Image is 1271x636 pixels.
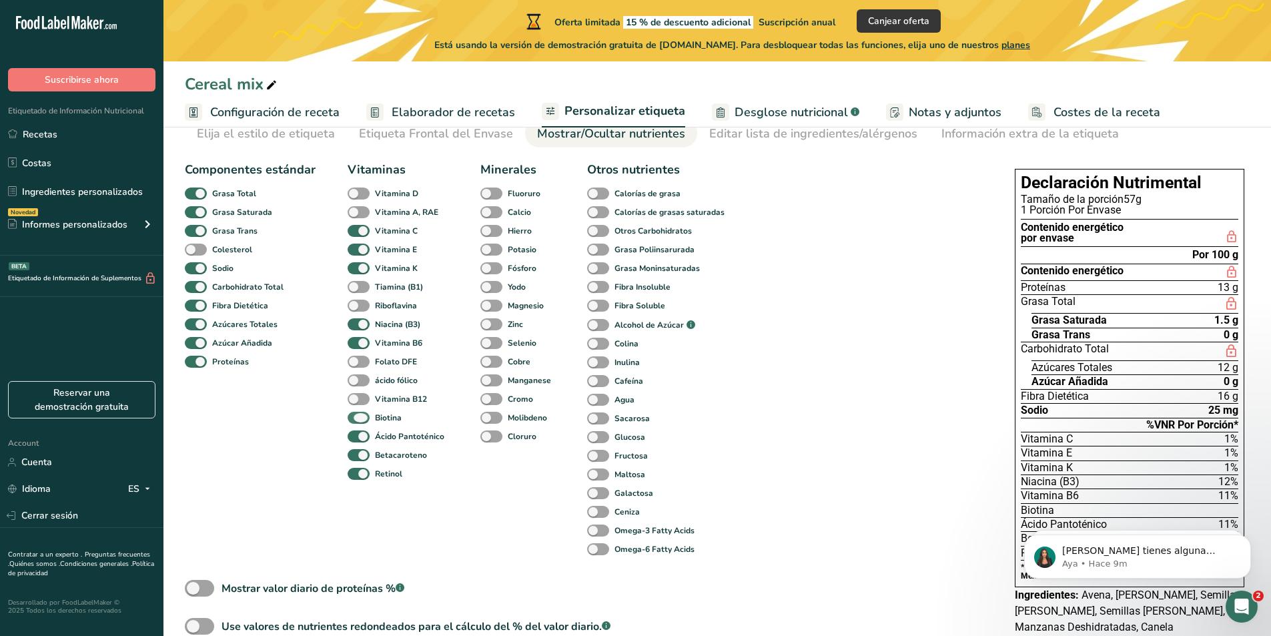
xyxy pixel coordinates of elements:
[587,161,729,179] div: Otros nutrientes
[1021,491,1079,501] span: Vitamina B6
[1021,175,1238,192] h1: Declaración Nutrimental
[614,525,695,537] b: Omega-3 Fatty Acids
[9,559,60,569] a: Quiénes somos .
[614,412,650,424] b: Sacarosa
[614,338,639,350] b: Colina
[1021,505,1054,516] span: Biotina
[1021,193,1124,206] span: Tamaño de la porción
[375,468,402,480] b: Retinol
[212,206,272,218] b: Grasa Saturada
[886,97,1001,127] a: Notas y adjuntos
[614,300,665,312] b: Fibra Soluble
[614,281,671,293] b: Fibra Insoluble
[185,72,280,96] div: Cereal mix
[375,281,423,293] b: Tiamina (B1)
[1021,476,1080,487] span: Niacina (B3)
[614,188,681,200] b: Calorías de grasa
[375,449,427,461] b: Betacaroteno
[9,262,29,270] div: BETA
[508,337,536,349] b: Selenio
[614,487,653,499] b: Galactosa
[1218,282,1238,293] span: 13 g
[508,281,526,293] b: Yodo
[1224,461,1238,474] span: 1%
[434,38,1030,52] span: Está usando la versión de demostración gratuita de [DOMAIN_NAME]. Para desbloquear todas las func...
[375,356,417,368] b: Folato DFE
[45,73,119,87] span: Suscribirse ahora
[375,337,422,349] b: Vitamina B6
[614,262,700,274] b: Grasa Moninsaturadas
[508,430,536,442] b: Cloruro
[614,506,640,518] b: Ceniza
[1021,205,1238,216] div: 1 Porción Por Envase
[392,103,515,121] span: Elaborador de recetas
[1214,315,1238,326] span: 1.5 g
[375,244,417,256] b: Vitamina E
[212,188,256,200] b: Grasa Total
[212,244,252,256] b: Colesterol
[1224,376,1238,387] span: 0 g
[128,481,155,497] div: ES
[1208,405,1238,416] span: 25 mg
[212,356,249,368] b: Proteínas
[212,337,272,349] b: Azúcar Añadida
[1004,507,1271,600] iframe: Intercom notifications mensaje
[359,125,513,143] div: Etiqueta Frontal del Envase
[1031,330,1090,340] span: Grasa Trans
[1218,489,1238,502] span: 11%
[1031,376,1108,387] span: Azúcar Añadida
[1218,391,1238,402] span: 16 g
[366,97,515,127] a: Elaborador de recetas
[868,14,929,28] span: Canjear oferta
[1218,362,1238,373] span: 12 g
[614,431,645,443] b: Glucosa
[1218,475,1238,488] span: 12%
[564,102,685,120] span: Personalizar etiqueta
[212,262,234,274] b: Sodio
[735,103,848,121] span: Desglose nutricional
[508,393,533,405] b: Cromo
[375,300,417,312] b: Riboflavina
[1021,194,1238,205] div: 57g
[614,225,692,237] b: Otros Carbohidratos
[508,300,544,312] b: Magnesio
[614,356,640,368] b: Inulina
[8,381,155,418] a: Reservar una demostración gratuita
[1253,591,1264,601] span: 2
[524,13,835,29] div: Oferta limitada
[1021,296,1076,312] span: Grasa Total
[1021,448,1072,458] span: Vitamina E
[1226,591,1258,623] iframe: Intercom live chat
[1053,103,1160,121] span: Costes de la receta
[1021,405,1048,416] span: Sodio
[185,161,316,179] div: Componentes estándar
[375,318,420,330] b: Niacina (B3)
[8,550,82,559] a: Contratar a un experto .
[1224,432,1238,445] span: 1%
[614,450,648,462] b: Fructosa
[909,103,1001,121] span: Notas y adjuntos
[1224,330,1238,340] span: 0 g
[210,103,340,121] span: Configuración de receta
[857,9,941,33] button: Canjear oferta
[8,599,155,615] div: Desarrollado por FoodLabelMaker © 2025 Todos los derechos reservados
[1021,391,1089,402] span: Fibra Dietética
[941,125,1119,143] div: Información extra de la etiqueta
[537,125,685,143] div: Mostrar/Ocultar nutrientes
[1021,222,1124,244] div: Contenido energético por envase
[212,281,284,293] b: Carbohidrato Total
[375,262,418,274] b: Vitamina K
[1015,589,1079,601] span: Ingredientes:
[375,188,418,200] b: Vitamina D
[614,394,634,406] b: Agua
[8,559,154,578] a: Política de privacidad
[1028,97,1160,127] a: Costes de la receta
[197,125,335,143] div: Elija el estilo de etiqueta
[712,97,859,127] a: Desglose nutricional
[375,225,418,237] b: Vitamina C
[375,430,444,442] b: Ácido Pantoténico
[375,206,438,218] b: Vitamina A, RAE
